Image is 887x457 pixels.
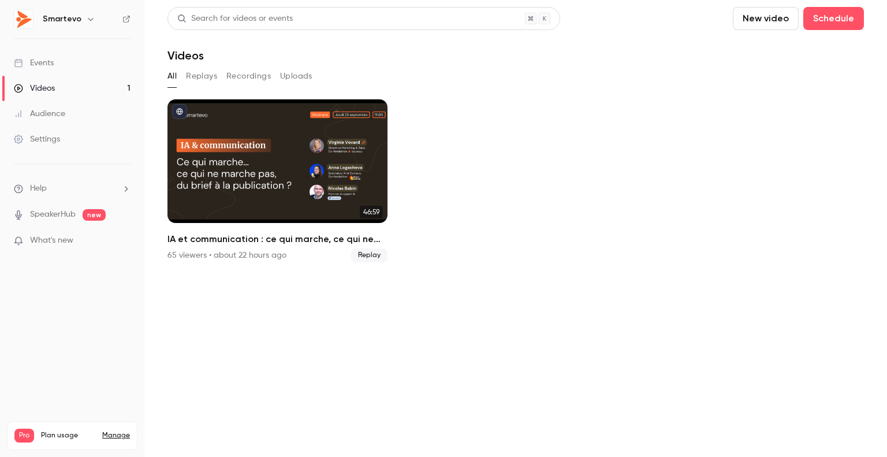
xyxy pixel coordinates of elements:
button: New video [733,7,799,30]
div: Events [14,57,54,69]
div: Audience [14,108,65,120]
ul: Videos [167,99,864,262]
span: new [83,209,106,221]
li: help-dropdown-opener [14,183,131,195]
li: IA et communication : ce qui marche, ce qui ne marche pas...du brief à la publication ? [167,99,387,262]
div: Search for videos or events [177,13,293,25]
button: Replays [186,67,217,86]
a: Manage [102,431,130,440]
span: What's new [30,235,73,247]
div: Settings [14,133,60,145]
a: 46:59IA et communication : ce qui marche, ce qui ne marche pas...du brief à la publication ?65 vi... [167,99,387,262]
h2: IA et communication : ce qui marche, ce qui ne marche pas...du brief à la publication ? [167,232,387,246]
span: Help [30,183,47,195]
button: Uploads [280,67,312,86]
a: SpeakerHub [30,209,76,221]
button: Recordings [226,67,271,86]
h1: Videos [167,49,204,62]
button: Schedule [803,7,864,30]
span: 46:59 [360,206,383,218]
span: Plan usage [41,431,95,440]
div: 65 viewers • about 22 hours ago [167,250,286,261]
h6: Smartevo [43,13,81,25]
section: Videos [167,7,864,450]
button: published [172,104,187,119]
img: Smartevo [14,10,33,28]
div: Videos [14,83,55,94]
button: All [167,67,177,86]
span: Pro [14,429,34,443]
span: Replay [351,248,387,262]
iframe: Noticeable Trigger [117,236,131,246]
